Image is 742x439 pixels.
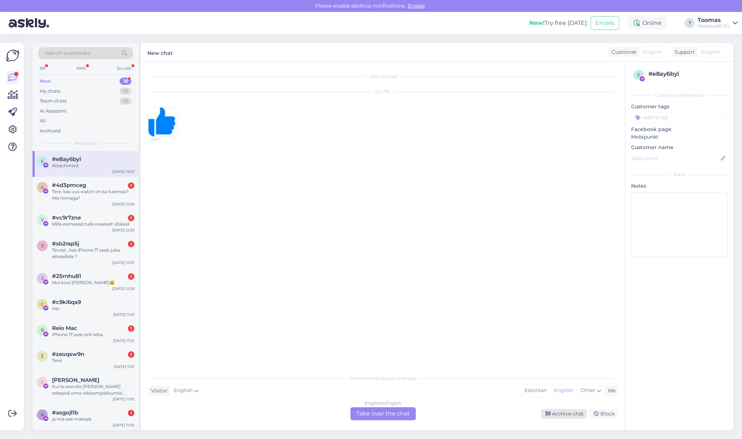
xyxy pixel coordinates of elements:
[52,383,134,396] div: Kui te soovite [PERSON_NAME] edaspidi oma reklaampakkumisi saata, siis sooviksin saada teilt ühek...
[52,156,81,162] span: #e8ay6byl
[174,387,193,395] span: English
[701,48,720,56] span: English
[541,409,587,419] div: Archive chat
[52,240,79,247] span: #sb2rap5j
[52,357,134,364] div: Tere!
[52,214,81,221] span: #vc9r7zne
[38,64,47,73] div: All
[41,275,44,281] span: 2
[52,351,84,357] span: #zeoqsw9n
[40,117,46,125] div: All
[648,70,725,78] div: # e8ay6byl
[590,409,618,419] div: Block
[41,301,44,307] span: c
[113,338,134,343] div: [DATE] 11:32
[698,23,730,29] div: Mobipunkt OÜ
[698,17,730,23] div: Toomas
[52,305,134,312] div: Hei
[698,17,738,29] a: ToomasMobipunkt OÜ
[128,182,134,189] div: 1
[631,126,728,133] p: Facebook page
[112,201,134,207] div: [DATE] 12:39
[52,409,78,416] span: #asgojl1b
[631,112,728,123] input: Add a tag
[114,364,134,369] div: [DATE] 11:31
[685,18,695,28] div: T
[52,273,81,279] span: #25rnhu81
[75,64,87,73] div: Web
[113,422,134,428] div: [DATE] 11:30
[40,127,61,135] div: Archived
[52,188,134,201] div: Tere, kas uus watch on ka tulemas? Mis hinnaga?
[637,72,640,78] span: e
[41,353,44,359] span: z
[120,97,131,105] div: 16
[6,49,20,62] img: Askly Logo
[406,3,427,9] span: Enable
[74,140,97,147] span: New chats
[112,260,134,265] div: [DATE] 12:33
[42,379,43,385] span: I
[45,49,91,57] span: Search customers
[52,162,134,169] div: Attachment
[128,325,134,332] div: 1
[41,217,44,222] span: v
[128,215,134,221] div: 1
[52,247,134,260] div: Tervist , kas iPhone 17 saab juba ettetellida ?
[628,17,667,30] div: Online
[529,19,545,26] b: New!
[40,97,66,105] div: Team chats
[672,48,695,56] div: Support
[631,155,719,162] input: Add name
[529,19,588,27] div: Try free [DATE]:
[609,48,637,56] div: Customer
[350,407,416,420] div: Take over the chat
[148,108,177,136] img: Attachment
[148,387,168,395] div: Visitor
[631,103,728,110] p: Customer tags
[52,416,134,422] div: ja mis see maksab
[521,385,550,396] div: Estonian
[151,137,178,142] span: 13:57
[113,312,134,317] div: [DATE] 11:33
[631,133,728,141] p: Mobipunkt
[113,396,134,402] div: [DATE] 11:30
[41,158,44,164] span: e
[148,88,618,95] div: [DATE]
[41,412,44,417] span: a
[112,227,134,233] div: [DATE] 12:33
[128,273,134,280] div: 1
[631,144,728,151] p: Customer name
[52,325,77,331] span: Reio Mac
[41,184,44,190] span: 4
[52,299,81,305] span: #c9ki6qa9
[112,286,134,291] div: [DATE] 12:28
[52,221,134,227] div: Milla esimesed tulla reaalselt Võiksid
[40,78,51,85] div: New
[128,351,134,358] div: 1
[120,88,131,95] div: 19
[148,375,618,382] div: Choose the language and reply
[365,400,401,407] div: English to English
[52,331,134,338] div: iPhone 17 pole eriti kiita.
[52,377,99,383] span: Igor Remmel
[41,327,44,333] span: R
[40,88,60,95] div: My chats
[128,410,134,416] div: 1
[148,73,618,80] div: Chat started
[147,47,173,57] label: New chat
[631,92,728,99] div: Customer information
[52,182,86,188] span: #4d3pmceg
[40,108,66,115] div: AI Assistant
[128,241,134,247] div: 1
[112,169,134,174] div: [DATE] 13:57
[643,48,662,56] span: English
[605,387,616,395] div: Me
[631,171,728,178] div: Extra
[115,64,133,73] div: Socials
[591,16,619,30] button: Emails
[41,243,44,248] span: s
[120,78,131,85] div: 18
[581,387,595,394] span: Other
[52,279,134,286] div: Mul kool [PERSON_NAME]😀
